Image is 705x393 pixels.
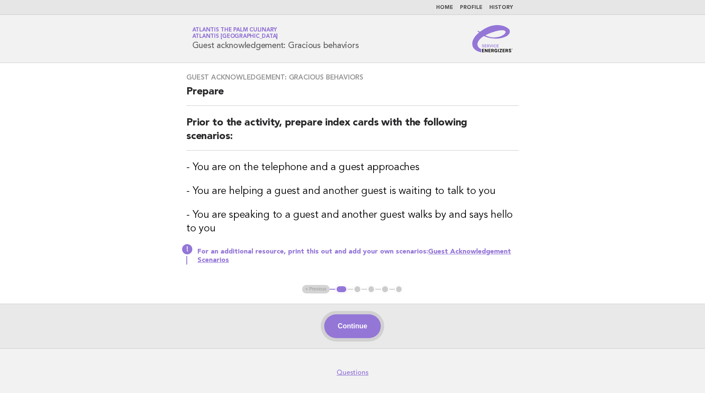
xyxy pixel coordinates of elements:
[197,248,519,265] p: For an additional resource, print this out and add your own scenarios:
[192,28,359,50] h1: Guest acknowledgement: Gracious behaviors
[192,27,278,39] a: Atlantis The Palm CulinaryAtlantis [GEOGRAPHIC_DATA]
[472,25,513,52] img: Service Energizers
[489,5,513,10] a: History
[335,285,348,293] button: 1
[186,85,519,106] h2: Prepare
[186,116,519,151] h2: Prior to the activity, prepare index cards with the following scenarios:
[186,161,519,174] h3: - You are on the telephone and a guest approaches
[186,73,519,82] h3: Guest acknowledgement: Gracious behaviors
[436,5,453,10] a: Home
[192,34,278,40] span: Atlantis [GEOGRAPHIC_DATA]
[337,368,368,377] a: Questions
[324,314,381,338] button: Continue
[186,208,519,236] h3: - You are speaking to a guest and another guest walks by and says hello to you
[460,5,482,10] a: Profile
[186,185,519,198] h3: - You are helping a guest and another guest is waiting to talk to you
